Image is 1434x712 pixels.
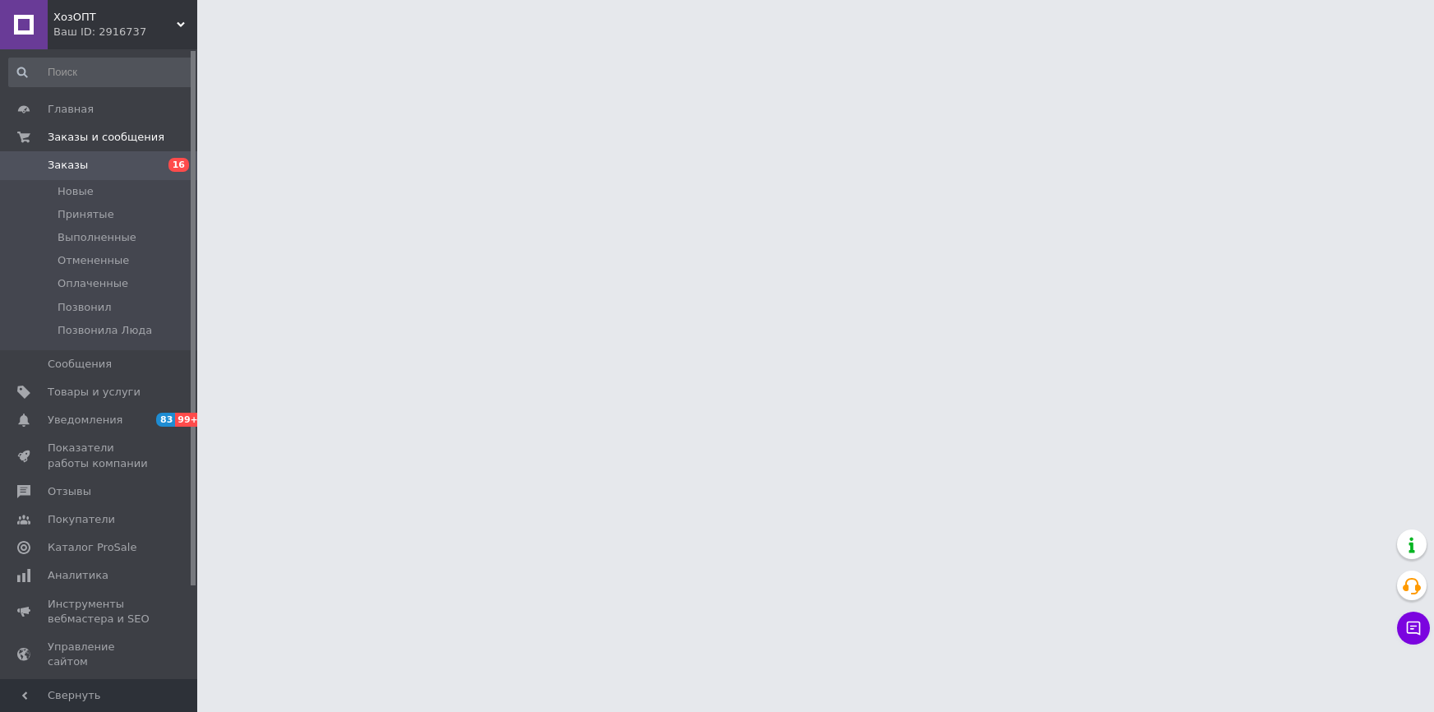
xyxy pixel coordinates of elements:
span: Каталог ProSale [48,540,136,555]
span: Товары и услуги [48,385,141,400]
span: Оплаченные [58,276,128,291]
div: Ваш ID: 2916737 [53,25,197,39]
span: Отзывы [48,484,91,499]
button: Чат с покупателем [1397,612,1430,645]
span: Управление сайтом [48,640,152,669]
span: 16 [168,158,189,172]
span: Заказы [48,158,88,173]
span: Позвонила Люда [58,323,152,338]
span: 99+ [175,413,202,427]
span: Сообщения [48,357,112,372]
span: Новые [58,184,94,199]
span: Уведомления [48,413,122,428]
span: Принятые [58,207,114,222]
input: Поиск [8,58,193,87]
span: Инструменты вебмастера и SEO [48,597,152,626]
span: Позвонил [58,300,112,315]
span: Отмененные [58,253,129,268]
span: Аналитика [48,568,108,583]
span: Заказы и сообщения [48,130,164,145]
span: 83 [156,413,175,427]
span: Выполненные [58,230,136,245]
span: Покупатели [48,512,115,527]
span: ХозОПТ [53,10,177,25]
span: Главная [48,102,94,117]
span: Показатели работы компании [48,441,152,470]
